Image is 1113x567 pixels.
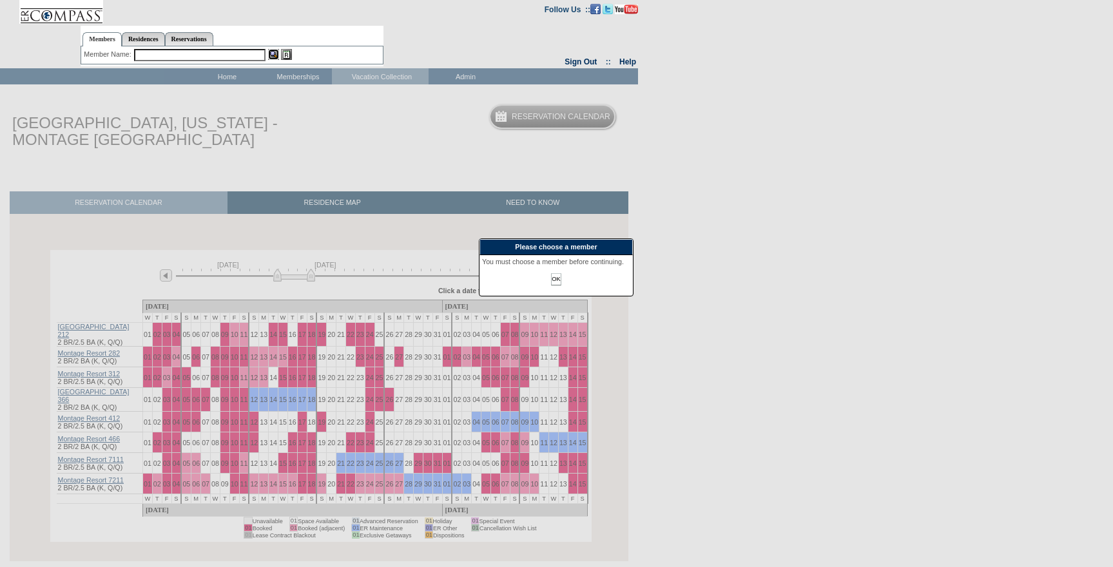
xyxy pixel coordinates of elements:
a: Become our fan on Facebook [590,5,601,12]
img: Reservations [281,49,292,60]
a: Members [82,32,122,46]
div: Member Name: [84,49,133,60]
a: Sign Out [565,57,597,66]
td: Follow Us :: [545,4,590,14]
div: Please choose a member [479,239,633,255]
a: Help [619,57,636,66]
a: Reservations [165,32,213,46]
img: Follow us on Twitter [603,4,613,14]
img: View [268,49,279,60]
img: Become our fan on Facebook [590,4,601,14]
a: Follow us on Twitter [603,5,613,12]
span: :: [606,57,611,66]
div: You must choose a member before continuing. [482,258,630,265]
img: Subscribe to our YouTube Channel [615,5,638,14]
a: Residences [122,32,165,46]
a: Subscribe to our YouTube Channel [615,5,638,12]
input: OK [551,273,561,285]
